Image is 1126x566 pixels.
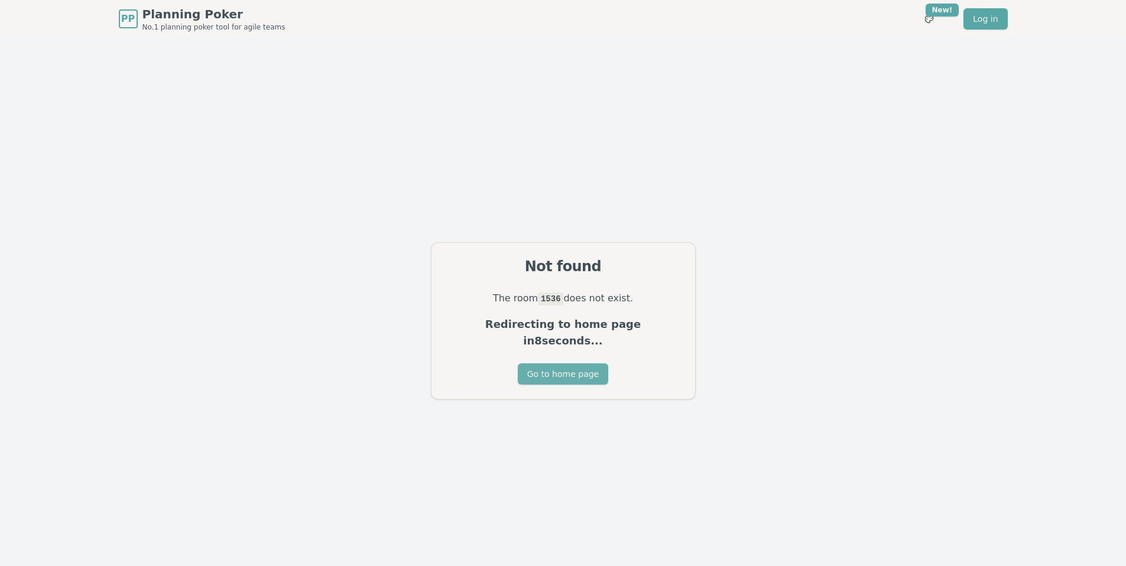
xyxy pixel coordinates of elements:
a: Log in [963,8,1007,30]
code: 1536 [538,292,563,305]
a: PPPlanning PokerNo.1 planning poker tool for agile teams [119,6,285,32]
p: The room does not exist. [446,290,681,307]
span: Planning Poker [142,6,285,22]
div: Not found [446,257,681,276]
span: No.1 planning poker tool for agile teams [142,22,285,32]
span: PP [121,12,135,26]
button: Go to home page [518,363,608,385]
p: Redirecting to home page in 8 seconds... [446,316,681,349]
div: New! [926,4,959,17]
button: New! [919,8,940,30]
